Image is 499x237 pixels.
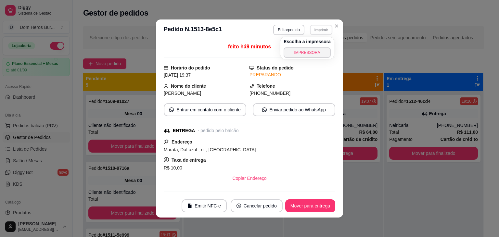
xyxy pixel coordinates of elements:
strong: Endereço [172,139,192,144]
span: file [187,204,192,208]
span: user [164,84,168,88]
span: calendar [164,66,168,70]
strong: Taxa de entrega [172,157,206,163]
span: R$ 10,00 [164,165,182,170]
h3: Pedido N. 1513-8e5c1 [164,25,222,35]
strong: Status do pedido [257,65,294,70]
h4: Escolha a impressora [284,38,331,45]
button: fileEmitir NFC-e [182,199,227,212]
strong: Nome do cliente [171,83,206,89]
span: Marata, Daf azul , n. , [GEOGRAPHIC_DATA] - [164,147,259,152]
button: Editarpedido [273,25,304,35]
span: feito há 9 minutos [228,44,271,49]
button: IMPRESSORA [284,47,331,58]
strong: Horário do pedido [171,65,210,70]
button: close-circleCancelar pedido [231,199,283,212]
span: [DATE] 19:37 [164,72,191,78]
button: Copiar Endereço [227,172,272,185]
span: whats-app [262,107,267,112]
span: whats-app [169,107,174,112]
span: phone [249,84,254,88]
button: Mover para entrega [285,199,335,212]
div: - pedido pelo balcão [198,127,238,134]
strong: Telefone [257,83,275,89]
span: close-circle [237,204,241,208]
button: whats-appEntrar em contato com o cliente [164,103,246,116]
span: [PHONE_NUMBER] [249,91,290,96]
span: desktop [249,66,254,70]
span: pushpin [164,139,169,144]
div: ENTREGA [173,127,195,134]
button: Imprimir [310,25,332,35]
button: Close [331,21,342,31]
span: [PERSON_NAME] [164,91,201,96]
div: PREPARANDO [249,71,335,78]
button: whats-appEnviar pedido ao WhatsApp [253,103,335,116]
span: dollar [164,157,169,162]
